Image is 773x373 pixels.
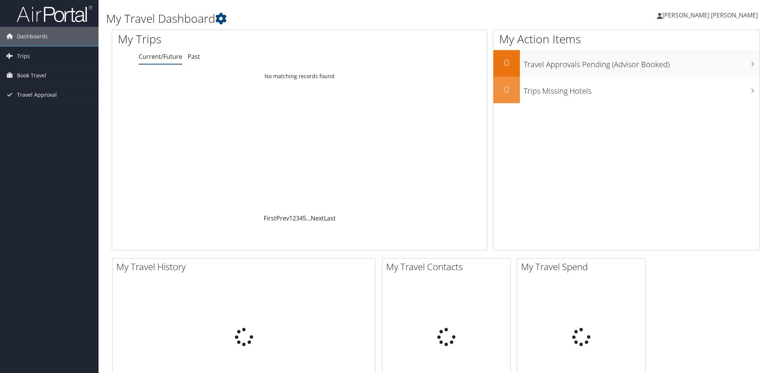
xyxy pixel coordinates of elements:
[116,260,375,273] h2: My Travel History
[662,11,758,19] span: [PERSON_NAME] [PERSON_NAME]
[493,31,759,47] h1: My Action Items
[303,214,306,222] a: 5
[493,77,759,103] a: 0Trips Missing Hotels
[106,11,546,27] h1: My Travel Dashboard
[524,55,759,70] h3: Travel Approvals Pending (Advisor Booked)
[493,83,520,96] h2: 0
[112,69,487,83] td: No matching records found
[139,52,182,61] a: Current/Future
[386,260,510,273] h2: My Travel Contacts
[521,260,645,273] h2: My Travel Spend
[296,214,299,222] a: 3
[17,66,46,85] span: Book Travel
[524,82,759,96] h3: Trips Missing Hotels
[188,52,200,61] a: Past
[306,214,311,222] span: …
[657,4,765,27] a: [PERSON_NAME] [PERSON_NAME]
[293,214,296,222] a: 2
[493,56,520,69] h2: 0
[324,214,336,222] a: Last
[17,27,48,46] span: Dashboards
[289,214,293,222] a: 1
[17,85,57,104] span: Travel Approval
[264,214,276,222] a: First
[493,50,759,77] a: 0Travel Approvals Pending (Advisor Booked)
[299,214,303,222] a: 4
[276,214,289,222] a: Prev
[311,214,324,222] a: Next
[17,5,92,23] img: airportal-logo.png
[118,31,325,47] h1: My Trips
[17,47,30,66] span: Trips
